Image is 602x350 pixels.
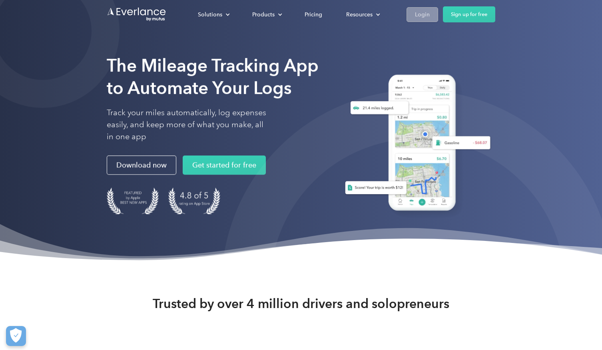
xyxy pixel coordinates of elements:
[183,155,266,175] a: Get started for free
[335,69,495,220] img: Everlance, mileage tracker app, expense tracking app
[244,8,289,22] div: Products
[346,10,373,20] div: Resources
[407,7,438,22] a: Login
[198,10,222,20] div: Solutions
[107,55,319,98] strong: The Mileage Tracking App to Automate Your Logs
[107,187,159,214] img: Badge for Featured by Apple Best New Apps
[190,8,236,22] div: Solutions
[338,8,387,22] div: Resources
[252,10,275,20] div: Products
[415,10,430,20] div: Login
[443,6,495,22] a: Sign up for free
[153,296,449,312] strong: Trusted by over 4 million drivers and solopreneurs
[168,187,220,214] img: 4.9 out of 5 stars on the app store
[107,155,176,175] a: Download now
[305,10,322,20] div: Pricing
[6,326,26,346] button: Cookies Settings
[107,107,267,143] p: Track your miles automatically, log expenses easily, and keep more of what you make, all in one app
[107,7,167,22] a: Go to homepage
[297,8,330,22] a: Pricing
